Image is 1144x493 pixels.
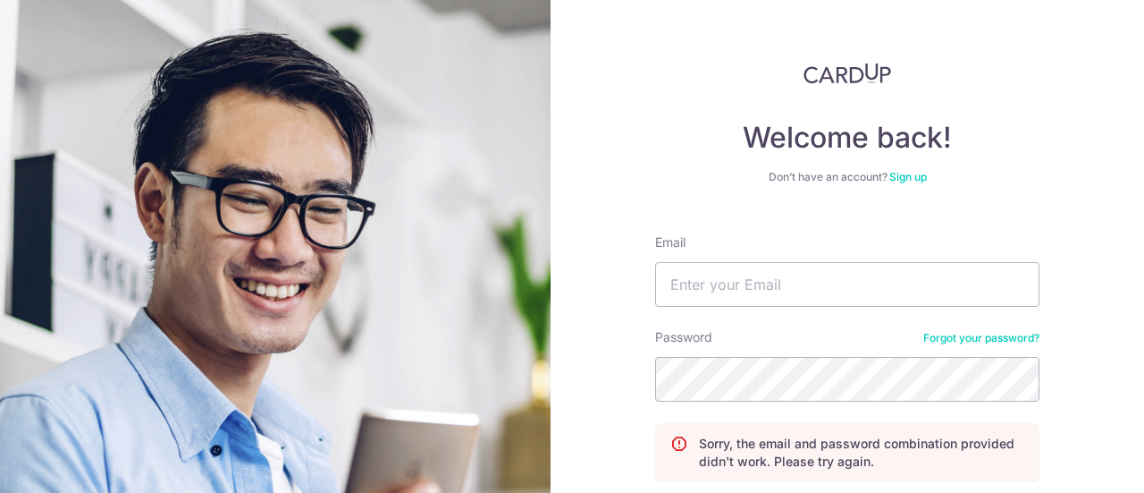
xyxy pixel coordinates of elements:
a: Forgot your password? [923,331,1039,345]
p: Sorry, the email and password combination provided didn't work. Please try again. [699,435,1024,471]
div: Don’t have an account? [655,170,1039,184]
img: CardUp Logo [803,63,891,84]
a: Sign up [889,170,927,183]
label: Email [655,234,686,251]
label: Password [655,328,712,346]
h4: Welcome back! [655,120,1039,156]
input: Enter your Email [655,262,1039,307]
